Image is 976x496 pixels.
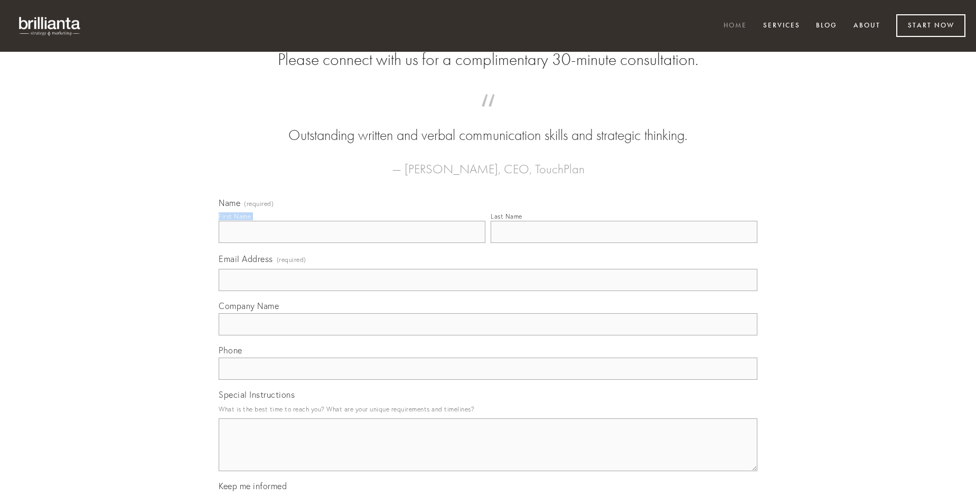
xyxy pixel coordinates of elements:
[277,252,306,267] span: (required)
[219,254,273,264] span: Email Address
[717,17,754,35] a: Home
[896,14,965,37] a: Start Now
[219,345,242,355] span: Phone
[756,17,807,35] a: Services
[236,105,740,125] span: “
[236,146,740,180] figcaption: — [PERSON_NAME], CEO, TouchPlan
[847,17,887,35] a: About
[236,105,740,146] blockquote: Outstanding written and verbal communication skills and strategic thinking.
[491,212,522,220] div: Last Name
[219,50,757,70] h2: Please connect with us for a complimentary 30-minute consultation.
[219,402,757,416] p: What is the best time to reach you? What are your unique requirements and timelines?
[219,389,295,400] span: Special Instructions
[219,198,240,208] span: Name
[11,11,90,41] img: brillianta - research, strategy, marketing
[219,301,279,311] span: Company Name
[809,17,844,35] a: Blog
[219,481,287,491] span: Keep me informed
[244,201,274,207] span: (required)
[219,212,251,220] div: First Name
